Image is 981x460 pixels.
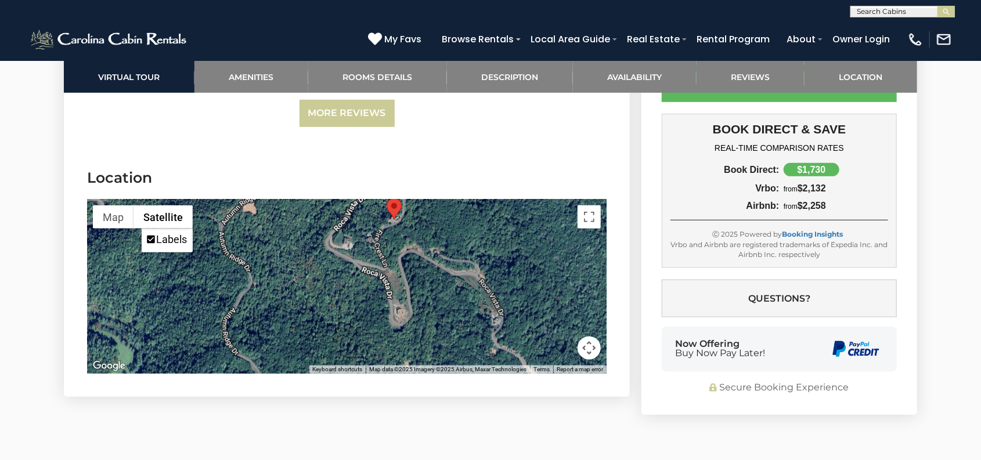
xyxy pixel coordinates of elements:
a: Virtual Tour [64,61,194,93]
a: About [781,29,821,49]
div: Vrbo and Airbnb are registered trademarks of Expedia Inc. and Airbnb Inc. respectively [670,239,888,259]
a: Browse Rentals [436,29,520,49]
ul: Show satellite imagery [142,229,193,252]
a: Reviews [697,61,805,93]
a: More Reviews [300,100,395,127]
a: Open this area in Google Maps (opens a new window) [90,358,128,374]
h3: BOOK DIRECT & SAVE [670,122,888,136]
a: Location [805,61,917,93]
div: Airbnb: [670,201,780,211]
label: Labels [156,233,187,245]
a: Description [447,61,573,93]
div: Ⓒ 2025 Powered by [670,229,888,239]
div: Vrbo: [670,183,780,194]
span: from [784,202,798,211]
img: mail-regular-white.png [936,31,952,48]
h4: REAL-TIME COMPARISON RATES [670,143,888,153]
span: My Favs [384,32,421,46]
button: Keyboard shortcuts [312,365,362,374]
button: Map camera controls [578,336,601,360]
a: Amenities [194,61,308,93]
li: Labels [143,230,192,251]
div: Now Offering [675,339,765,358]
span: from [784,185,798,193]
a: Local Area Guide [525,29,616,49]
a: My Favs [368,32,424,47]
a: Rental Program [691,29,776,49]
a: Real Estate [621,29,686,49]
a: Booking Insights [782,230,843,238]
div: $1,730 [784,163,839,176]
div: $2,132 [780,183,889,194]
div: $2,258 [780,201,889,211]
img: White-1-2.png [29,28,190,51]
button: Show satellite imagery [134,205,193,229]
button: Toggle fullscreen view [578,205,601,229]
div: Winterfell Lodge [387,198,402,220]
a: Availability [573,61,697,93]
div: Secure Booking Experience [662,381,897,394]
img: Google [90,358,128,374]
img: phone-regular-white.png [907,31,924,48]
button: Questions? [662,279,897,317]
a: Report a map error [557,366,603,372]
h3: Location [87,168,607,188]
button: Show street map [93,205,134,229]
a: Rooms Details [308,61,447,93]
div: Book Direct: [670,165,780,175]
a: Terms [533,366,550,372]
a: Owner Login [827,29,896,49]
span: Buy Now Pay Later! [675,349,765,358]
span: Map data ©2025 Imagery ©2025 Airbus, Maxar Technologies [369,366,526,372]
